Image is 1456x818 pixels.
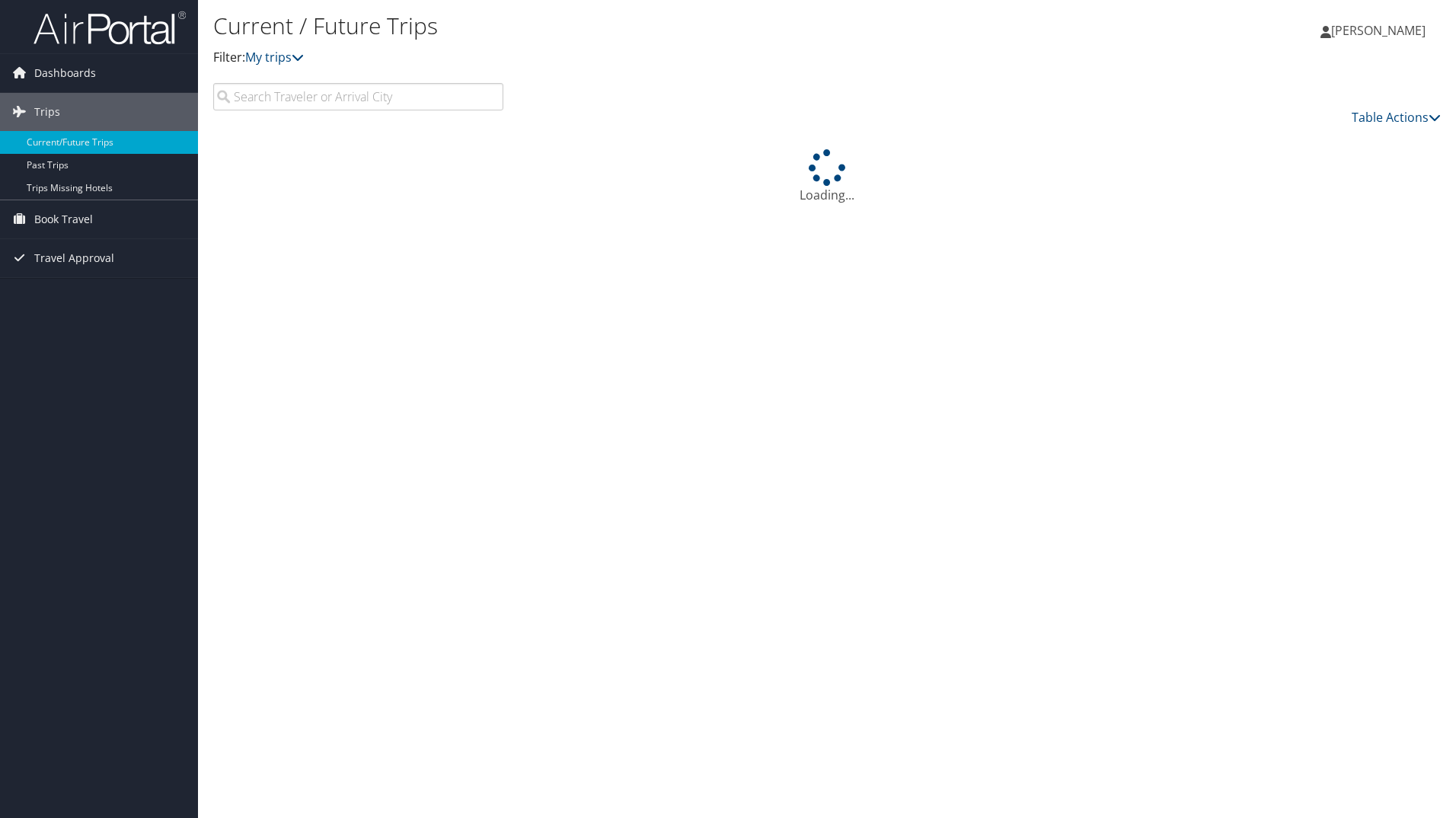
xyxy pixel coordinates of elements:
[213,48,1032,68] p: Filter:
[1331,22,1426,39] span: [PERSON_NAME]
[34,93,60,131] span: Trips
[213,83,503,110] input: Search Traveler or Arrival City
[34,54,96,92] span: Dashboards
[245,49,304,66] a: My trips
[34,10,186,46] img: airportal-logo.png
[1352,109,1441,126] a: Table Actions
[34,239,114,277] span: Travel Approval
[34,200,93,238] span: Book Travel
[213,10,1032,42] h1: Current / Future Trips
[213,149,1441,204] div: Loading...
[1320,8,1441,53] a: [PERSON_NAME]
